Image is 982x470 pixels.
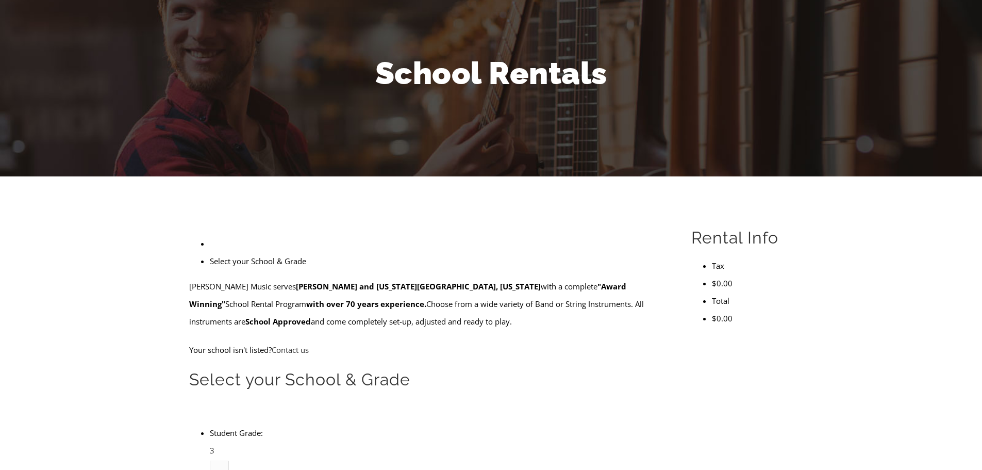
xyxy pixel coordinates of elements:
h2: Rental Info [691,227,793,249]
li: Total [712,292,793,310]
p: Your school isn't listed? [189,341,667,359]
li: $0.00 [712,310,793,327]
strong: School Approved [245,316,311,327]
h2: Select your School & Grade [189,369,667,391]
a: Contact us [272,345,309,355]
span: 3 [210,445,214,456]
strong: [PERSON_NAME] and [US_STATE][GEOGRAPHIC_DATA], [US_STATE] [296,281,541,291]
strong: with over 70 years experience. [306,299,426,309]
label: Student Grade: [210,428,263,438]
li: Tax [712,257,793,274]
li: Select your School & Grade [210,252,667,270]
p: [PERSON_NAME] Music serves with a complete School Rental Program Choose from a wide variety of Ba... [189,278,667,330]
h1: School Rentals [190,52,793,95]
li: $0.00 [712,274,793,292]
